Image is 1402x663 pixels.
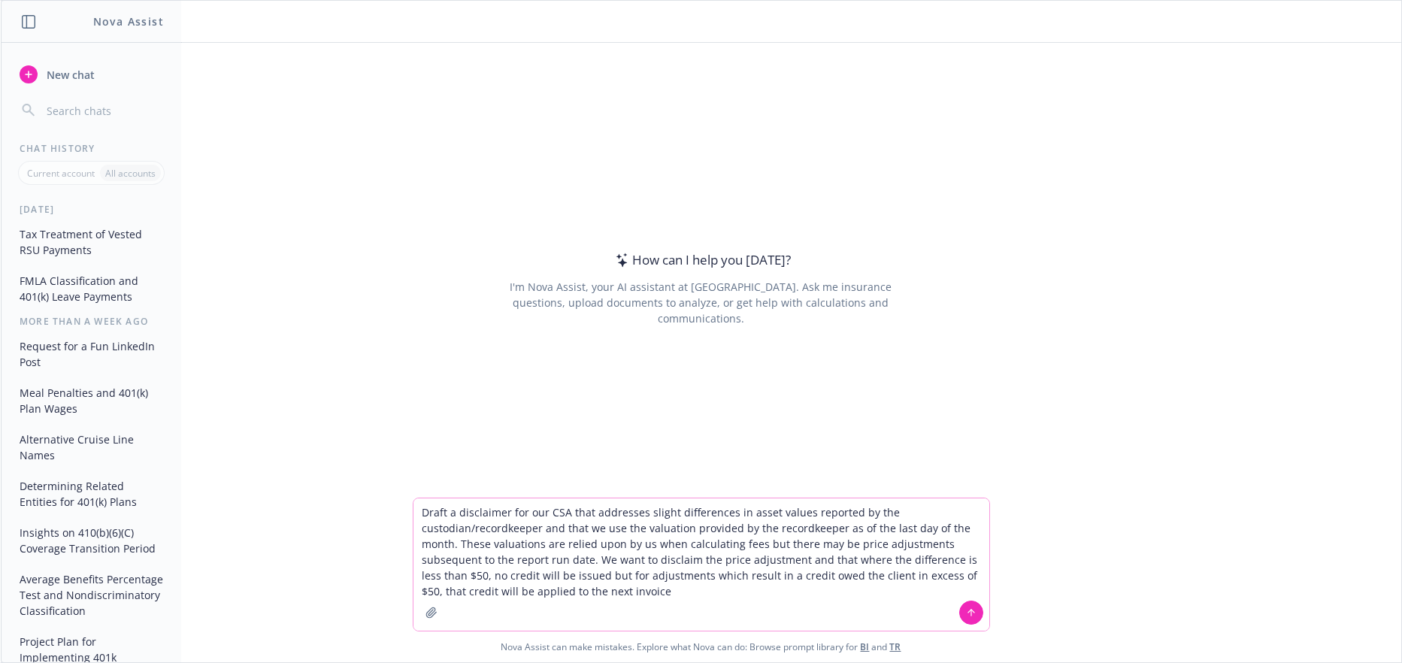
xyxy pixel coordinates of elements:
[14,427,169,468] button: Alternative Cruise Line Names
[2,203,181,216] div: [DATE]
[413,498,989,631] textarea: Draft a disclaimer for our CSA that addresses slight differences in asset values reported by the ...
[105,167,156,180] p: All accounts
[14,222,169,262] button: Tax Treatment of Vested RSU Payments
[890,640,901,653] a: TR
[14,567,169,623] button: Average Benefits Percentage Test and Nondiscriminatory Classification
[14,474,169,514] button: Determining Related Entities for 401(k) Plans
[93,14,164,29] h1: Nova Assist
[489,279,913,326] div: I'm Nova Assist, your AI assistant at [GEOGRAPHIC_DATA]. Ask me insurance questions, upload docum...
[14,520,169,561] button: Insights on 410(b)(6)(C) Coverage Transition Period
[7,631,1395,662] span: Nova Assist can make mistakes. Explore what Nova can do: Browse prompt library for and
[2,142,181,155] div: Chat History
[611,250,791,270] div: How can I help you [DATE]?
[14,61,169,88] button: New chat
[44,100,163,121] input: Search chats
[14,380,169,421] button: Meal Penalties and 401(k) Plan Wages
[14,334,169,374] button: Request for a Fun LinkedIn Post
[14,268,169,309] button: FMLA Classification and 401(k) Leave Payments
[44,67,95,83] span: New chat
[27,167,95,180] p: Current account
[861,640,870,653] a: BI
[2,315,181,328] div: More than a week ago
